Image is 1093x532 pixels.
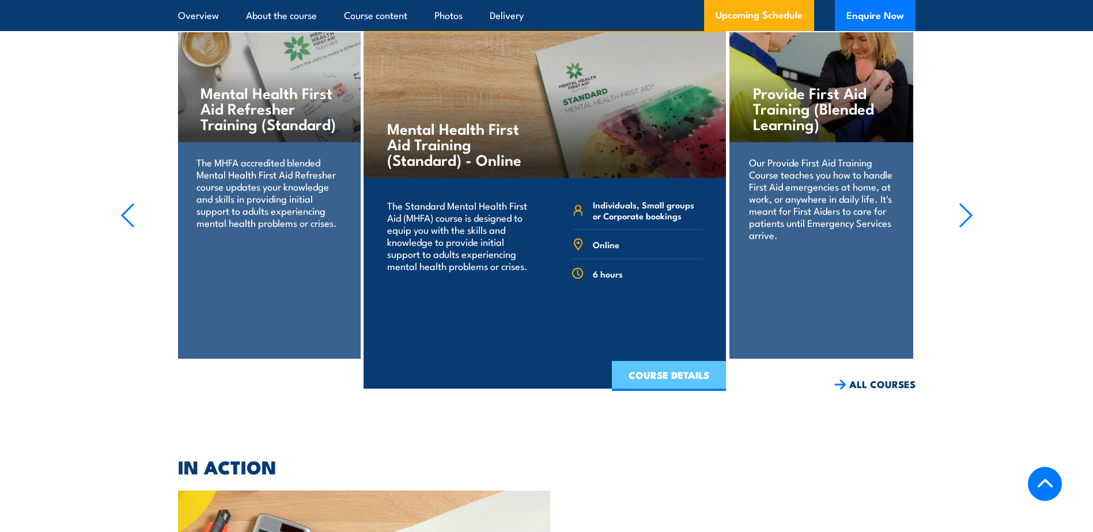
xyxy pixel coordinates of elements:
[749,156,894,241] p: Our Provide First Aid Training Course teaches you how to handle First Aid emergencies at home, at...
[593,239,619,250] span: Online
[593,268,623,279] span: 6 hours
[196,156,341,229] p: The MHFA accredited blended Mental Health First Aid Refresher course updates your knowledge and s...
[387,120,523,167] h4: Mental Health First Aid Training (Standard) - Online
[387,199,530,272] p: The Standard Mental Health First Aid (MHFA) course is designed to equip you with the skills and k...
[178,458,916,474] h2: IN ACTION
[834,378,916,391] a: ALL COURSES
[753,85,890,131] h4: Provide First Aid Training (Blended Learning)
[201,85,337,131] h4: Mental Health First Aid Refresher Training (Standard)
[593,199,702,221] span: Individuals, Small groups or Corporate bookings
[612,361,726,391] a: COURSE DETAILS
